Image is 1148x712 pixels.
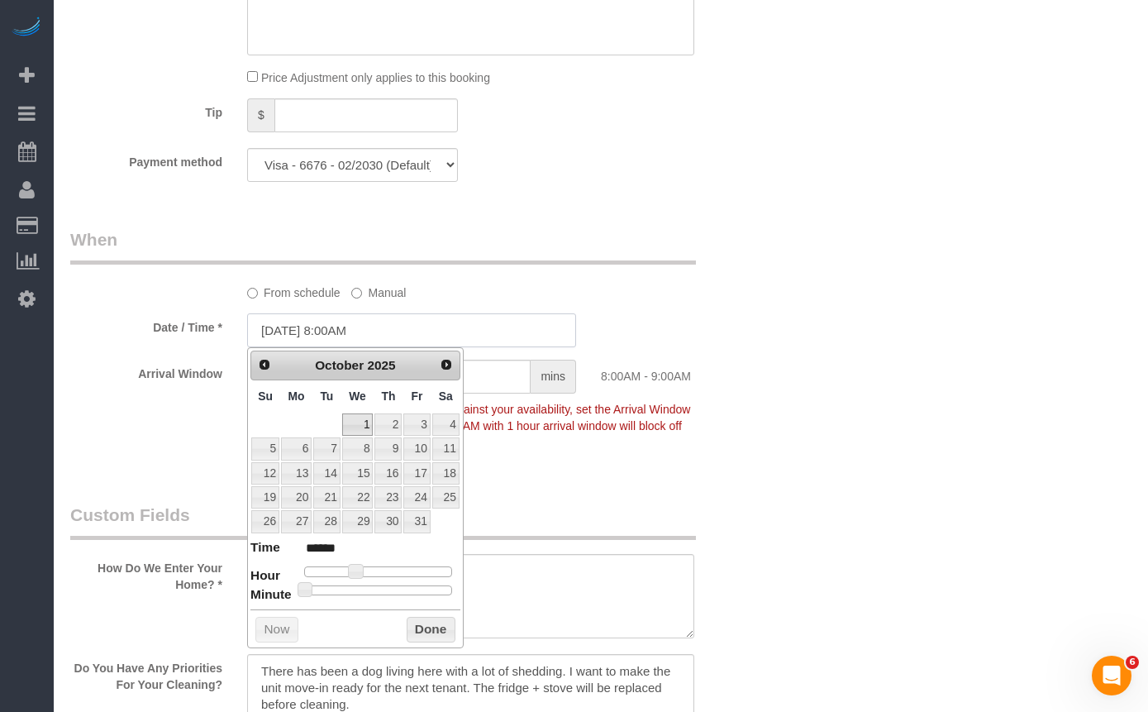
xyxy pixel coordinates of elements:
a: 24 [403,486,430,509]
img: Automaid Logo [10,17,43,40]
a: 3 [403,413,430,436]
span: mins [531,360,576,394]
a: 14 [313,462,340,485]
a: 23 [374,486,402,509]
a: 15 [342,462,374,485]
span: 2025 [367,358,395,372]
a: 25 [432,486,460,509]
dt: Hour [250,566,280,587]
span: Thursday [381,389,395,403]
dt: Time [250,538,280,559]
legend: Custom Fields [70,503,696,540]
span: 6 [1126,656,1139,669]
button: Done [407,617,455,643]
a: 10 [403,437,430,460]
a: 27 [281,510,312,533]
span: Friday [412,389,423,403]
label: Manual [351,279,406,301]
span: Tuesday [320,389,333,403]
span: Price Adjustment only applies to this booking [261,71,490,84]
label: Tip [58,98,235,121]
span: Next [440,358,453,371]
dt: Minute [250,585,292,606]
label: Arrival Window [58,360,235,382]
a: 12 [251,462,279,485]
a: 21 [313,486,340,509]
span: Monday [288,389,305,403]
a: 18 [432,462,460,485]
a: 4 [432,413,460,436]
a: 13 [281,462,312,485]
a: 19 [251,486,279,509]
a: 26 [251,510,279,533]
a: 8 [342,437,374,460]
legend: When [70,227,696,265]
a: 7 [313,437,340,460]
span: $ [247,98,274,132]
a: 29 [342,510,374,533]
a: Prev [253,353,276,376]
span: Saturday [439,389,453,403]
button: Now [255,617,298,643]
iframe: Intercom live chat [1092,656,1131,695]
input: From schedule [247,288,258,299]
a: 30 [374,510,402,533]
input: MM/DD/YYYY HH:MM [247,313,576,347]
input: Manual [351,288,362,299]
div: 8:00AM - 9:00AM [588,360,765,385]
label: Date / Time * [58,313,235,336]
span: October [315,358,364,372]
span: Sunday [258,389,273,403]
a: 16 [374,462,402,485]
a: 5 [251,437,279,460]
a: 22 [342,486,374,509]
a: Next [435,353,458,376]
label: Do You Have Any Priorities For Your Cleaning? [58,654,235,693]
a: 9 [374,437,402,460]
a: 28 [313,510,340,533]
a: 20 [281,486,312,509]
label: How Do We Enter Your Home? * [58,554,235,593]
label: Payment method [58,148,235,170]
a: 6 [281,437,312,460]
span: To make this booking count against your availability, set the Arrival Window to match a spot on y... [247,403,690,449]
a: 31 [403,510,430,533]
a: 2 [374,413,402,436]
span: Wednesday [349,389,366,403]
a: 11 [432,437,460,460]
label: From schedule [247,279,341,301]
a: 17 [403,462,430,485]
a: 1 [342,413,374,436]
span: Prev [258,358,271,371]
